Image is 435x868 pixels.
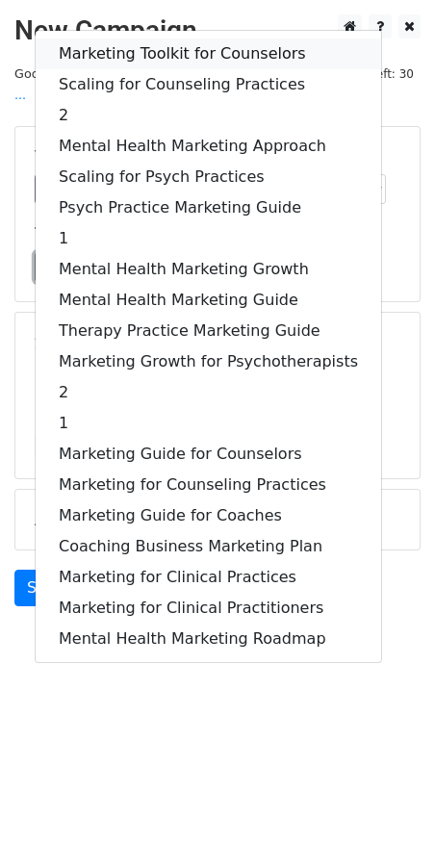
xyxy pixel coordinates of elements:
[36,470,381,500] a: Marketing for Counseling Practices
[36,69,381,100] a: Scaling for Counseling Practices
[36,377,381,408] a: 2
[36,624,381,654] a: Mental Health Marketing Roadmap
[36,192,381,223] a: Psych Practice Marketing Guide
[36,131,381,162] a: Mental Health Marketing Approach
[36,562,381,593] a: Marketing for Clinical Practices
[36,531,381,562] a: Coaching Business Marketing Plan
[36,100,381,131] a: 2
[36,346,381,377] a: Marketing Growth for Psychotherapists
[36,285,381,316] a: Mental Health Marketing Guide
[36,439,381,470] a: Marketing Guide for Counselors
[36,408,381,439] a: 1
[36,223,381,254] a: 1
[339,776,435,868] iframe: Chat Widget
[14,14,421,47] h2: New Campaign
[36,38,381,69] a: Marketing Toolkit for Counselors
[36,500,381,531] a: Marketing Guide for Coaches
[36,316,381,346] a: Therapy Practice Marketing Guide
[36,593,381,624] a: Marketing for Clinical Practitioners
[36,162,381,192] a: Scaling for Psych Practices
[36,254,381,285] a: Mental Health Marketing Growth
[14,570,78,606] a: Send
[14,66,282,103] small: Google Sheet:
